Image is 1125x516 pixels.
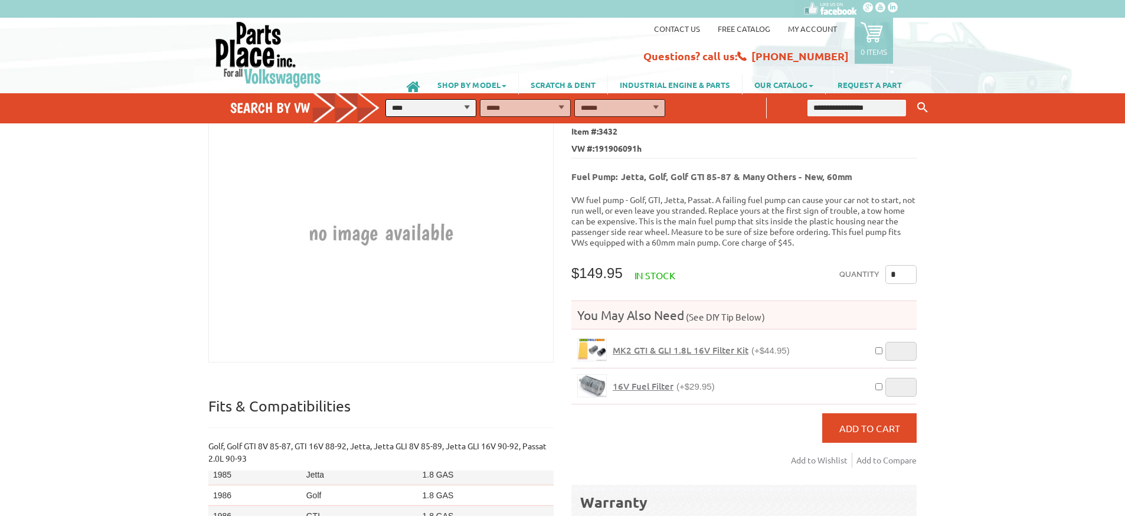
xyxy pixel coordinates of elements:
[571,123,917,141] span: Item #:
[214,21,322,89] img: Parts Place Inc!
[253,104,510,362] img: Jetta and Golf CIS 60mm Fuel Pump
[839,265,879,284] label: Quantity
[578,339,606,361] img: MK2 GTI & GLI 1.8L 16V Filter Kit
[613,381,715,392] a: 16V Fuel Filter(+$29.95)
[608,74,742,94] a: INDUSTRIAL ENGINE & PARTS
[571,141,917,158] span: VW #:
[577,374,607,397] a: 16V Fuel Filter
[914,98,931,117] button: Keyword Search
[230,99,392,116] h4: Search by VW
[208,485,302,506] td: 1986
[855,18,893,64] a: 0 items
[571,307,917,323] h4: You May Also Need
[208,465,302,485] td: 1985
[791,453,852,468] a: Add to Wishlist
[302,485,418,506] td: Golf
[654,24,700,34] a: Contact us
[599,126,617,136] span: 3432
[208,440,554,465] p: Golf, Golf GTI 8V 85-87, GTI 16V 88-92, Jetta, Jetta GLI 8V 85-89, Jetta GLI 16V 90-92, Passat 2....
[839,422,900,434] span: Add to Cart
[571,194,917,247] p: VW fuel pump - Golf, GTI, Jetta, Passat. A failing fuel pump can cause your car not to start, not...
[743,74,825,94] a: OUR CATALOG
[676,381,715,391] span: (+$29.95)
[426,74,518,94] a: SHOP BY MODEL
[861,47,887,57] p: 0 items
[208,397,554,428] p: Fits & Compatibilities
[580,492,908,512] div: Warranty
[519,74,607,94] a: SCRATCH & DENT
[613,380,673,392] span: 16V Fuel Filter
[417,485,554,506] td: 1.8 GAS
[571,265,623,281] span: $149.95
[751,345,790,355] span: (+$44.95)
[684,311,765,322] span: (See DIY Tip Below)
[577,338,607,361] a: MK2 GTI & GLI 1.8L 16V Filter Kit
[571,171,852,182] b: Fuel Pump: Jetta, Golf, Golf GTI 85-87 & Many Others - New, 60mm
[578,375,606,397] img: 16V Fuel Filter
[635,269,675,281] span: In stock
[856,453,917,468] a: Add to Compare
[826,74,914,94] a: REQUEST A PART
[613,345,790,356] a: MK2 GTI & GLI 1.8L 16V Filter Kit(+$44.95)
[718,24,770,34] a: Free Catalog
[788,24,837,34] a: My Account
[613,344,748,356] span: MK2 GTI & GLI 1.8L 16V Filter Kit
[594,142,642,155] span: 191906091h
[822,413,917,443] button: Add to Cart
